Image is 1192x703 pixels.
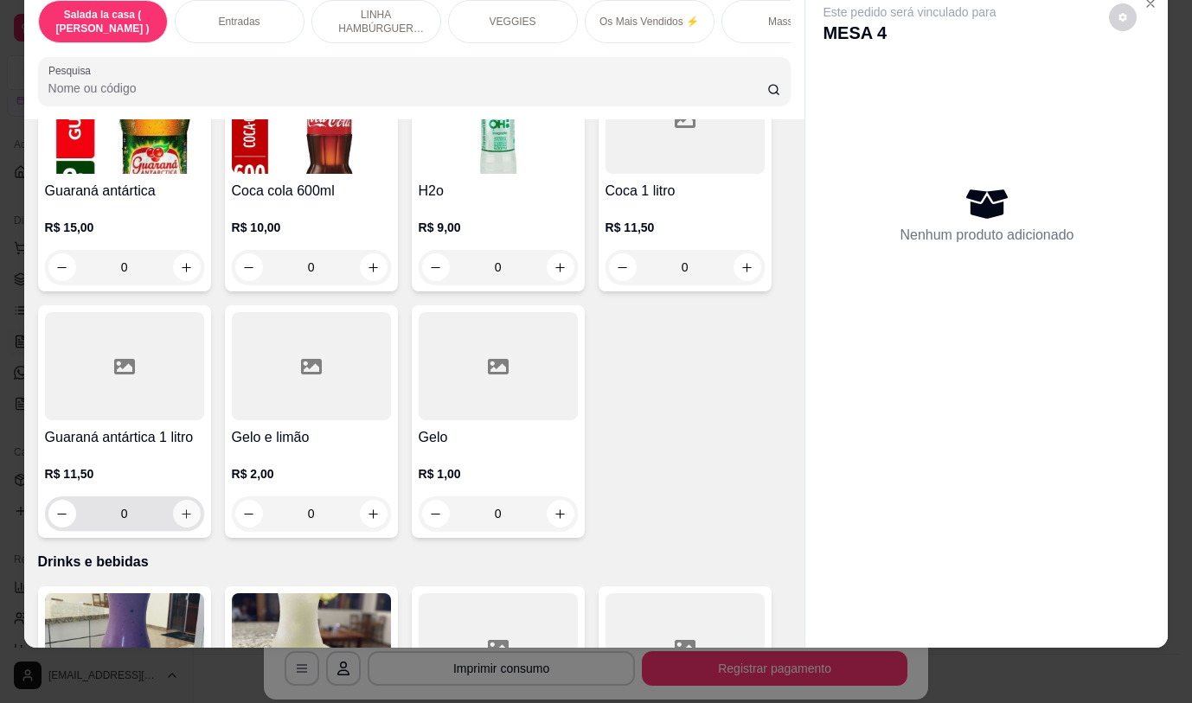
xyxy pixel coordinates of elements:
img: product-image [419,66,578,174]
button: decrease-product-quantity [422,500,450,527]
img: product-image [232,66,391,174]
button: increase-product-quantity [734,253,761,281]
button: increase-product-quantity [173,253,201,281]
p: R$ 11,50 [45,465,204,483]
p: R$ 2,00 [232,465,391,483]
h4: Guaraná antártica [45,181,204,201]
button: decrease-product-quantity [235,500,263,527]
img: product-image [45,593,204,701]
button: decrease-product-quantity [422,253,450,281]
p: R$ 9,00 [419,219,578,236]
p: Os Mais Vendidos ⚡️ [599,15,699,29]
button: decrease-product-quantity [48,500,76,527]
p: Massas [768,15,804,29]
p: R$ 10,00 [232,219,391,236]
p: R$ 11,50 [606,219,765,236]
img: product-image [232,593,391,701]
p: VEGGIES [490,15,536,29]
p: Entradas [219,15,260,29]
h4: Gelo e limão [232,427,391,448]
p: Drinks e bebidas [38,552,791,572]
button: increase-product-quantity [173,500,201,527]
p: R$ 1,00 [419,465,578,483]
input: Pesquisa [48,80,767,97]
p: R$ 15,00 [45,219,204,236]
button: increase-product-quantity [360,500,388,527]
h4: H2o [419,181,578,201]
img: product-image [45,66,204,174]
h4: Coca cola 600ml [232,181,391,201]
h4: Coca 1 litro [606,181,765,201]
button: increase-product-quantity [547,500,574,527]
p: Salada la casa ( [PERSON_NAME] ) [53,8,153,35]
label: Pesquisa [48,63,97,78]
p: MESA 4 [823,21,996,45]
p: LINHA HAMBÚRGUER ANGUS [326,8,426,35]
p: Nenhum produto adicionado [900,225,1073,246]
button: increase-product-quantity [547,253,574,281]
button: decrease-product-quantity [48,253,76,281]
button: decrease-product-quantity [1109,3,1137,31]
h4: Gelo [419,427,578,448]
p: Este pedido será vinculado para [823,3,996,21]
h4: Guaraná antártica 1 litro [45,427,204,448]
button: decrease-product-quantity [609,253,637,281]
button: decrease-product-quantity [235,253,263,281]
button: increase-product-quantity [360,253,388,281]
